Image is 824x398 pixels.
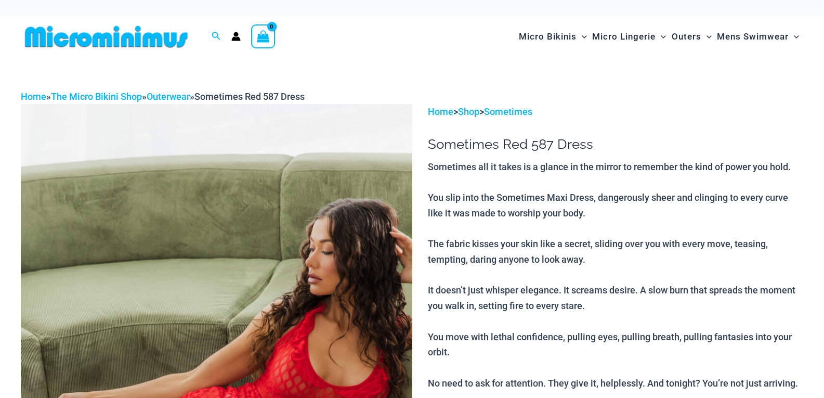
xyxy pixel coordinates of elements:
[672,23,701,50] span: Outers
[21,25,192,48] img: MM SHOP LOGO FLAT
[21,91,46,102] a: Home
[212,30,221,43] a: Search icon link
[656,23,666,50] span: Menu Toggle
[789,23,799,50] span: Menu Toggle
[577,23,587,50] span: Menu Toggle
[519,23,577,50] span: Micro Bikinis
[516,21,590,53] a: Micro BikinisMenu ToggleMenu Toggle
[701,23,712,50] span: Menu Toggle
[515,19,803,54] nav: Site Navigation
[458,106,479,117] a: Shop
[194,91,305,102] span: Sometimes Red 587 Dress
[717,23,789,50] span: Mens Swimwear
[428,106,453,117] a: Home
[714,21,802,53] a: Mens SwimwearMenu ToggleMenu Toggle
[669,21,714,53] a: OutersMenu ToggleMenu Toggle
[231,32,241,41] a: Account icon link
[590,21,669,53] a: Micro LingerieMenu ToggleMenu Toggle
[51,91,142,102] a: The Micro Bikini Shop
[592,23,656,50] span: Micro Lingerie
[428,104,803,120] p: > >
[484,106,532,117] a: Sometimes
[428,136,803,152] h1: Sometimes Red 587 Dress
[21,91,305,102] span: » » »
[251,24,275,48] a: View Shopping Cart, empty
[147,91,190,102] a: Outerwear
